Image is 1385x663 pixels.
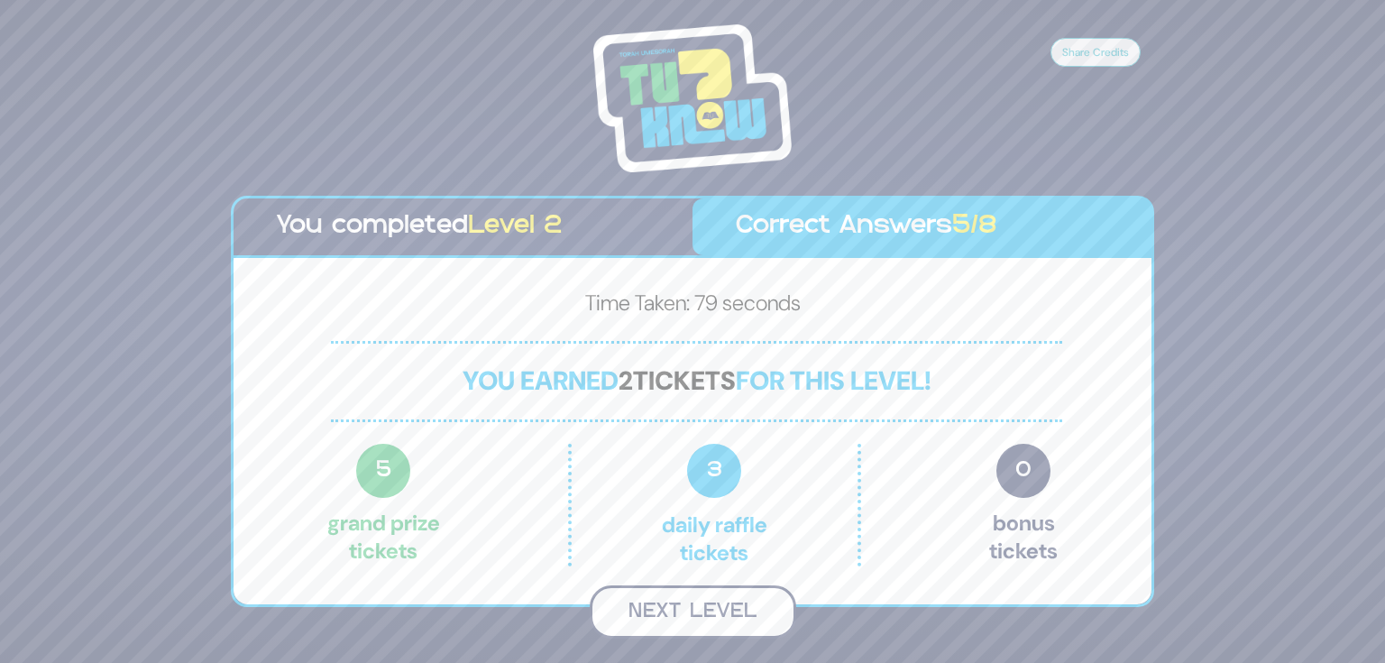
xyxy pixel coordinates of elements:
[952,215,997,238] span: 5/8
[327,444,440,566] p: Grand Prize tickets
[593,24,792,172] img: Tournament Logo
[996,444,1050,498] span: 0
[277,207,649,246] p: You completed
[590,585,796,639] button: Next Level
[687,444,741,498] span: 3
[989,444,1058,566] p: Bonus tickets
[619,364,633,398] span: 2
[633,364,736,398] span: tickets
[736,207,1108,246] p: Correct Answers
[468,215,562,238] span: Level 2
[356,444,410,498] span: 5
[1050,38,1141,67] button: Share Credits
[610,444,819,566] p: Daily Raffle tickets
[463,364,931,398] span: You earned for this level!
[262,287,1123,327] p: Time Taken: 79 seconds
